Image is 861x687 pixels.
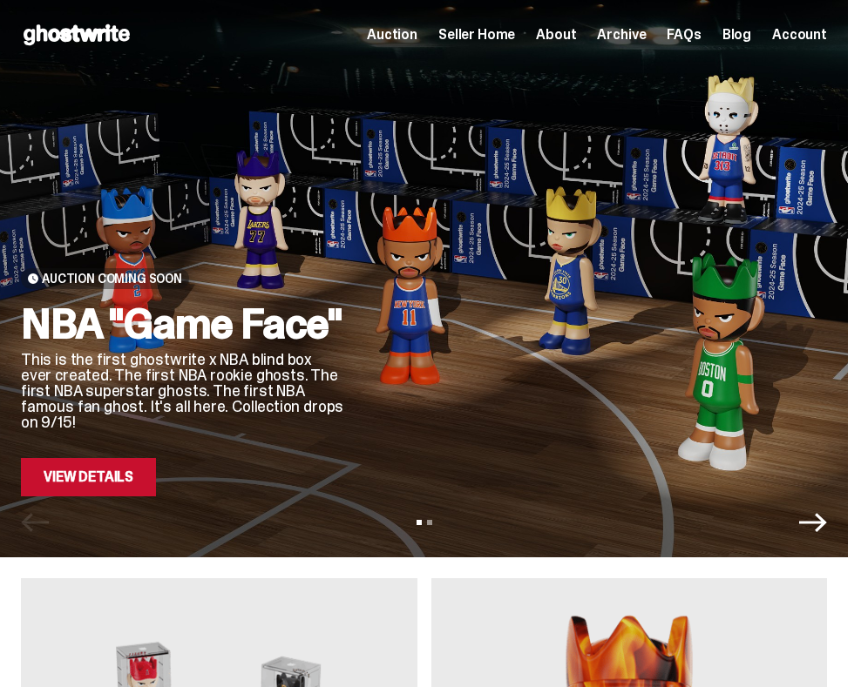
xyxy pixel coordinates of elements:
a: Auction [367,28,417,42]
a: About [536,28,576,42]
button: View slide 2 [427,520,432,525]
button: View slide 1 [417,520,422,525]
h2: NBA "Game Face" [21,303,345,345]
p: This is the first ghostwrite x NBA blind box ever created. The first NBA rookie ghosts. The first... [21,352,345,430]
a: Blog [722,28,751,42]
button: Next [799,509,827,536]
a: Seller Home [438,28,515,42]
a: View Details [21,458,156,496]
a: FAQs [667,28,701,42]
a: Archive [597,28,646,42]
span: Auction Coming Soon [42,272,182,286]
a: Account [772,28,827,42]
